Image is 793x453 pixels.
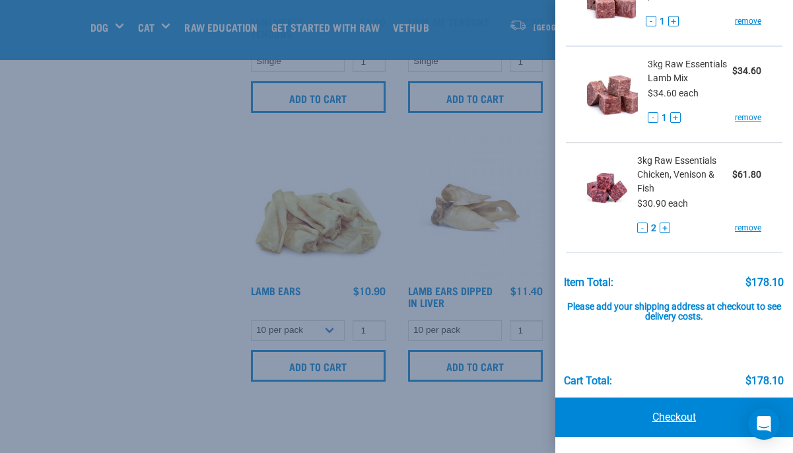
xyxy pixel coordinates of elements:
[732,65,761,76] strong: $34.60
[648,57,732,85] span: 3kg Raw Essentials Lamb Mix
[648,112,658,123] button: -
[637,198,688,209] span: $30.90 each
[668,16,679,26] button: +
[732,169,761,180] strong: $61.80
[651,221,656,235] span: 2
[670,112,681,123] button: +
[648,88,699,98] span: $34.60 each
[660,15,665,28] span: 1
[587,154,628,222] img: Raw Essentials Chicken, Venison & Fish
[587,57,638,125] img: Raw Essentials Lamb Mix
[748,408,780,440] div: Open Intercom Messenger
[646,16,656,26] button: -
[662,111,667,125] span: 1
[564,375,612,387] div: Cart total:
[564,289,784,323] div: Please add your shipping address at checkout to see delivery costs.
[735,112,761,123] a: remove
[660,223,670,233] button: +
[555,398,793,437] a: Checkout
[745,375,784,387] div: $178.10
[735,222,761,234] a: remove
[637,154,732,195] span: 3kg Raw Essentials Chicken, Venison & Fish
[735,15,761,27] a: remove
[564,277,613,289] div: Item Total:
[745,277,784,289] div: $178.10
[637,223,648,233] button: -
